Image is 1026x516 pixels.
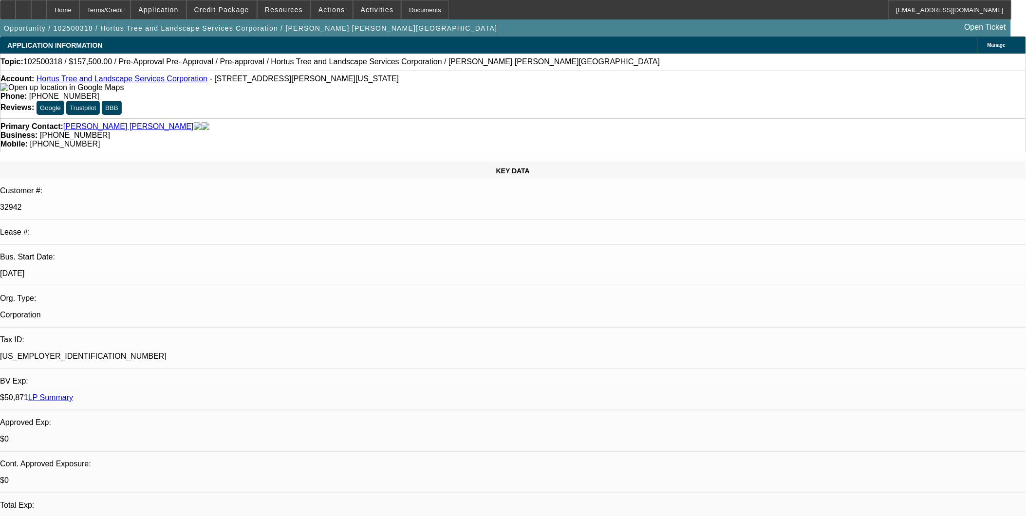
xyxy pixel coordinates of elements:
[0,83,124,92] a: View Google Maps
[0,131,37,139] strong: Business:
[28,393,73,402] a: LP Summary
[210,74,399,83] span: - [STREET_ADDRESS][PERSON_NAME][US_STATE]
[961,19,1010,36] a: Open Ticket
[30,140,100,148] span: [PHONE_NUMBER]
[0,103,34,111] strong: Reviews:
[258,0,310,19] button: Resources
[496,167,530,175] span: KEY DATA
[29,92,99,100] span: [PHONE_NUMBER]
[988,42,1006,48] span: Manage
[138,6,178,14] span: Application
[0,74,34,83] strong: Account:
[0,83,124,92] img: Open up location in Google Maps
[102,101,122,115] button: BBB
[131,0,186,19] button: Application
[0,57,23,66] strong: Topic:
[0,122,63,131] strong: Primary Contact:
[0,140,28,148] strong: Mobile:
[202,122,209,131] img: linkedin-icon.png
[0,92,27,100] strong: Phone:
[4,24,498,32] span: Opportunity / 102500318 / Hortus Tree and Landscape Services Corporation / [PERSON_NAME] [PERSON_...
[265,6,303,14] span: Resources
[194,122,202,131] img: facebook-icon.png
[66,101,99,115] button: Trustpilot
[194,6,249,14] span: Credit Package
[37,101,64,115] button: Google
[354,0,401,19] button: Activities
[40,131,110,139] span: [PHONE_NUMBER]
[37,74,207,83] a: Hortus Tree and Landscape Services Corporation
[318,6,345,14] span: Actions
[361,6,394,14] span: Activities
[7,41,102,49] span: APPLICATION INFORMATION
[23,57,660,66] span: 102500318 / $157,500.00 / Pre-Approval Pre- Approval / Pre-approval / Hortus Tree and Landscape S...
[311,0,353,19] button: Actions
[63,122,194,131] a: [PERSON_NAME] [PERSON_NAME]
[187,0,257,19] button: Credit Package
